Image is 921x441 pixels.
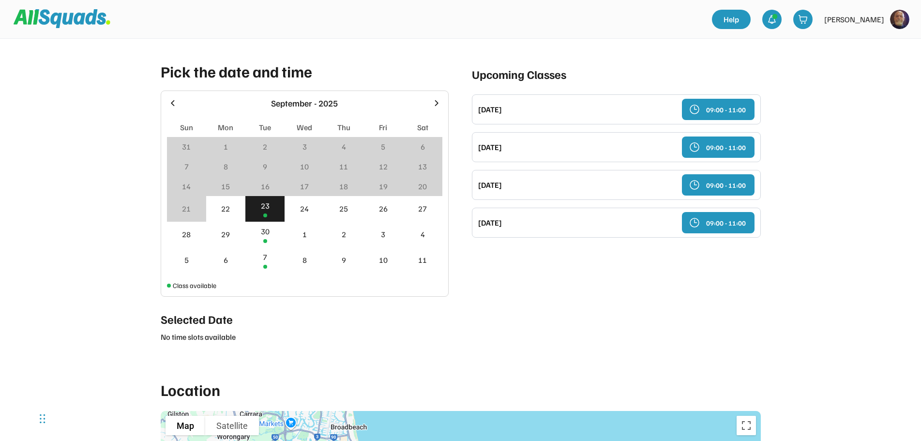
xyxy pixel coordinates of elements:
div: September - 2025 [183,97,426,110]
button: Show satellite imagery [205,416,259,435]
div: Sat [417,122,428,133]
div: Fri [379,122,387,133]
div: 24 [300,203,309,214]
div: Location [161,378,761,401]
div: 1 [224,141,228,152]
div: 23 [261,200,270,212]
div: 2 [342,228,346,240]
div: 6 [421,141,425,152]
div: 5 [184,254,189,266]
div: 19 [379,181,388,192]
div: 13 [418,161,427,172]
div: 18 [339,181,348,192]
div: 21 [182,203,191,214]
div: 7 [184,161,189,172]
div: Sun [180,122,193,133]
div: 17 [300,181,309,192]
button: Toggle fullscreen view [737,416,756,435]
div: 12 [379,161,388,172]
div: 5 [381,141,385,152]
div: 09:00 - 11:00 [706,142,746,152]
div: 09:00 - 11:00 [706,218,746,228]
div: 28 [182,228,191,240]
div: 20 [418,181,427,192]
img: bell-03%20%281%29.svg [767,15,777,24]
div: 1 [302,228,307,240]
div: 22 [221,203,230,214]
div: 09:00 - 11:00 [706,105,746,115]
div: 31 [182,141,191,152]
div: 11 [418,254,427,266]
div: 4 [342,141,346,152]
div: [DATE] [478,179,676,191]
div: 11 [339,161,348,172]
div: 30 [261,226,270,237]
div: 3 [381,228,385,240]
img: shopping-cart-01%20%281%29.svg [798,15,808,24]
a: Help [712,10,751,29]
div: [PERSON_NAME] [824,14,884,25]
div: Wed [297,122,312,133]
img: https%3A%2F%2F94044dc9e5d3b3599ffa5e2d56a015ce.cdn.bubble.io%2Ff1754194962813x332923704782333700%... [890,10,909,29]
div: [DATE] [478,104,676,115]
div: 10 [300,161,309,172]
button: Show street map [166,416,205,435]
div: Selected Date [161,310,449,328]
div: 26 [379,203,388,214]
div: 10 [379,254,388,266]
div: Mon [218,122,233,133]
div: 4 [421,228,425,240]
div: Upcoming Classes [472,65,761,83]
div: Thu [337,122,350,133]
div: 8 [224,161,228,172]
div: 27 [418,203,427,214]
div: No time slots available [161,332,449,342]
div: 29 [221,228,230,240]
div: 14 [182,181,191,192]
div: 09:00 - 11:00 [706,180,746,190]
div: 6 [224,254,228,266]
div: 16 [261,181,270,192]
img: Squad%20Logo.svg [14,9,110,28]
div: 25 [339,203,348,214]
div: 2 [263,141,267,152]
div: 9 [263,161,267,172]
div: 3 [302,141,307,152]
div: Class available [173,280,216,290]
div: 7 [263,251,267,263]
div: [DATE] [478,217,676,228]
div: 15 [221,181,230,192]
div: Tue [259,122,271,133]
div: Pick the date and time [161,60,449,83]
div: 9 [342,254,346,266]
div: 8 [302,254,307,266]
div: [DATE] [478,141,676,153]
